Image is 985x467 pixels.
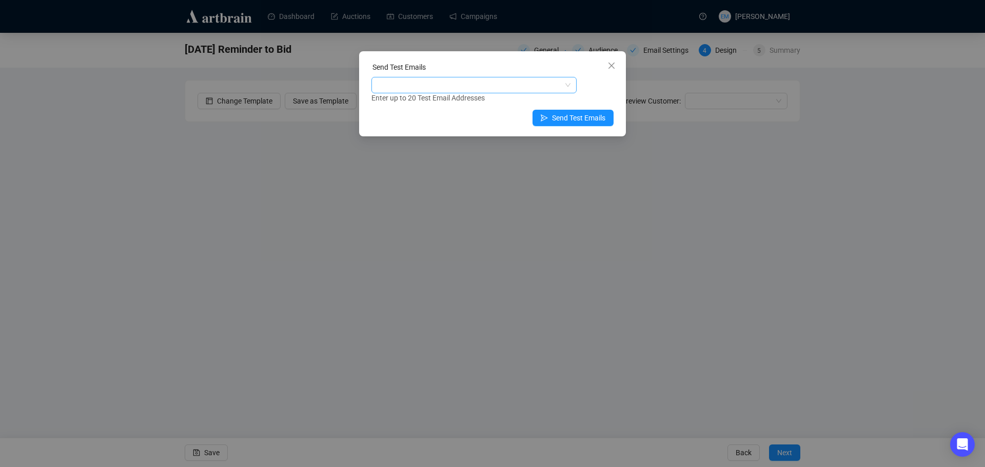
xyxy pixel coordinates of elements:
div: Open Intercom Messenger [950,432,975,457]
span: close [607,62,616,70]
button: Close [603,57,620,74]
span: Send Test Emails [552,112,605,124]
label: Send Test Emails [372,63,426,71]
span: send [541,114,548,121]
div: Enter up to 20 Test Email Addresses [371,92,614,104]
button: Send Test Emails [533,110,614,126]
